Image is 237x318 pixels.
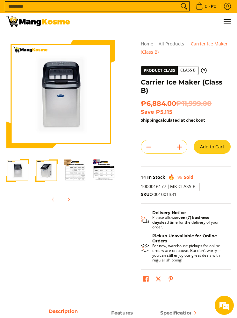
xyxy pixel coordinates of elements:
img: Carrier Ice Maker (Class B)-3 [64,159,87,182]
strong: Delivery Notice [152,210,186,215]
strong: Features [111,310,133,316]
a: Home [141,41,153,47]
a: Share on Facebook [141,274,150,285]
strong: Specifications [160,310,196,316]
button: Search [179,2,189,11]
img: Carrier Ice Maker (Class B)-1 [6,159,29,182]
button: Add to Cart [194,140,231,154]
button: Add [172,142,187,152]
strong: calculated at checkout [141,117,205,123]
a: Shipping [141,117,158,123]
span: Product Class [141,66,178,75]
nav: Main Menu [76,13,231,30]
ul: Customer Navigation [76,13,231,30]
span: ₱5,115 [156,109,172,115]
nav: Breadcrumbs [141,40,231,56]
span: ₱0 [210,4,217,9]
img: Carrier Ice Maker (Class B) | Mang Kosme [6,16,70,27]
span: In Stock [147,174,165,180]
p: Please allow lead time for the delivery of your order. [152,215,224,229]
h1: Carrier Ice Maker (Class B) [141,78,231,95]
a: All Products [159,41,184,47]
span: 0 [204,4,208,9]
p: For now, warehouse pickups for online orders are on pause. But don’t worry—you can still enjoy ou... [152,243,224,262]
span: • [194,3,218,10]
img: Carrier Ice Maker (Class B) [6,40,115,148]
img: Carrier Ice Maker (Class B)-4 [93,159,116,182]
span: Save [141,109,154,115]
span: Carrier Ice Maker (Class B) [141,41,228,55]
span: Class B [178,66,198,74]
button: Subtract [141,142,156,152]
span: ₱6,884.00 [141,99,212,108]
button: Menu [223,13,231,30]
strong: Pickup Unavailable for Online Orders [152,233,217,243]
img: Carrier Ice Maker (Class B)-2 [35,159,58,182]
span: 14 [141,174,146,180]
a: Post on X [154,274,163,285]
span: Sold [184,174,193,180]
button: Next [61,193,75,206]
a: Pin on Pinterest [166,274,175,285]
span: SKU: [141,191,151,197]
span: 1000016177 |MK CLASS B [141,183,196,189]
span: 95 [177,174,183,180]
button: Shipping & Delivery [141,210,224,229]
a: Product Class Class B [141,66,207,75]
strong: seven (7) business days [152,215,209,225]
del: ₱11,999.00 [176,99,212,108]
span: 2001001331 [141,191,176,197]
